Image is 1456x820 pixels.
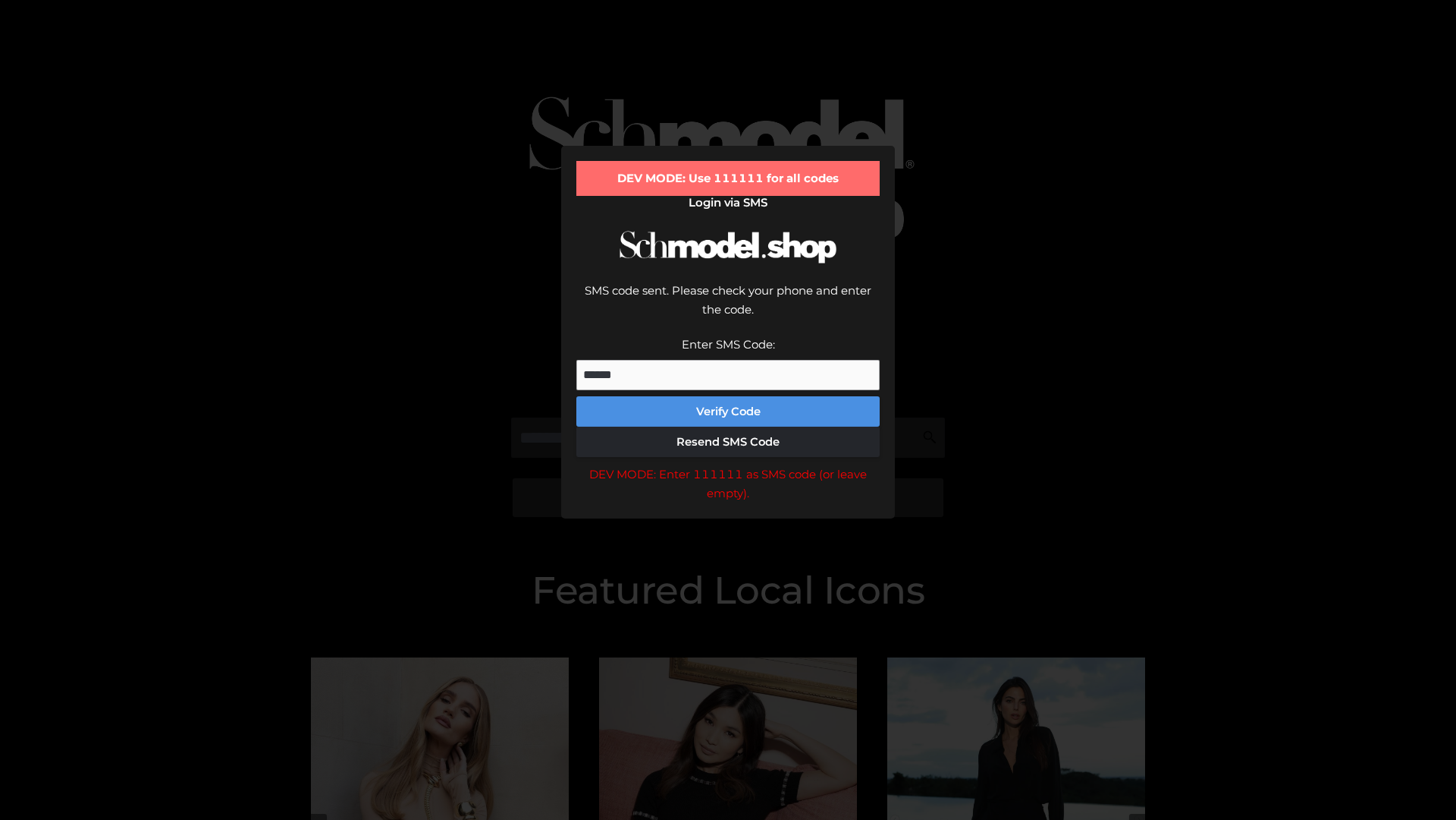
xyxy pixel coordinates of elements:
div: DEV MODE: Enter 111111 as SMS code (or leave empty). [576,465,880,503]
div: DEV MODE: Use 111111 for all codes [576,161,880,196]
button: Resend SMS Code [576,427,880,457]
img: Schmodel Logo [614,217,842,277]
button: Verify Code [576,396,880,427]
label: Enter SMS Code: [682,337,775,352]
h2: Login via SMS [576,196,880,210]
div: SMS code sent. Please check your phone and enter the code. [576,281,880,335]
